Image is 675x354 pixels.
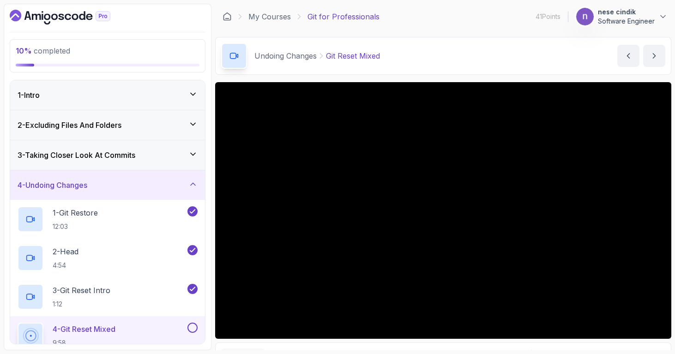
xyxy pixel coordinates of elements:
p: 1 - Git Restore [53,207,98,218]
button: 2-Head4:54 [18,245,198,271]
p: Undoing Changes [254,50,317,61]
h3: 2 - Excluding Files And Folders [18,120,121,131]
h3: 4 - Undoing Changes [18,180,87,191]
h3: 3 - Taking Closer Look At Commits [18,150,135,161]
p: 9:58 [53,338,115,348]
p: 41 Points [536,12,560,21]
button: 4-Git Reset Mixed9:58 [18,323,198,348]
iframe: 4 - git reset --mixed [215,82,671,339]
a: My Courses [248,11,291,22]
p: 3 - Git Reset Intro [53,285,110,296]
button: user profile imagenese cindikSoftware Engineer [576,7,668,26]
button: 1-Intro [10,80,205,110]
button: 3-Taking Closer Look At Commits [10,140,205,170]
p: Git Reset Mixed [326,50,380,61]
p: Software Engineer [598,17,655,26]
p: Git for Professionals [307,11,380,22]
span: 10 % [16,46,32,55]
button: 2-Excluding Files And Folders [10,110,205,140]
a: Dashboard [223,12,232,21]
p: 2 - Head [53,246,78,257]
button: next content [643,45,665,67]
button: 4-Undoing Changes [10,170,205,200]
a: Dashboard [10,10,132,24]
button: 1-Git Restore12:03 [18,206,198,232]
button: 3-Git Reset Intro1:12 [18,284,198,310]
p: 4 - Git Reset Mixed [53,324,115,335]
img: user profile image [576,8,594,25]
p: 12:03 [53,222,98,231]
h3: 1 - Intro [18,90,40,101]
span: completed [16,46,70,55]
button: previous content [617,45,639,67]
p: 1:12 [53,300,110,309]
p: 4:54 [53,261,78,270]
p: nese cindik [598,7,655,17]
